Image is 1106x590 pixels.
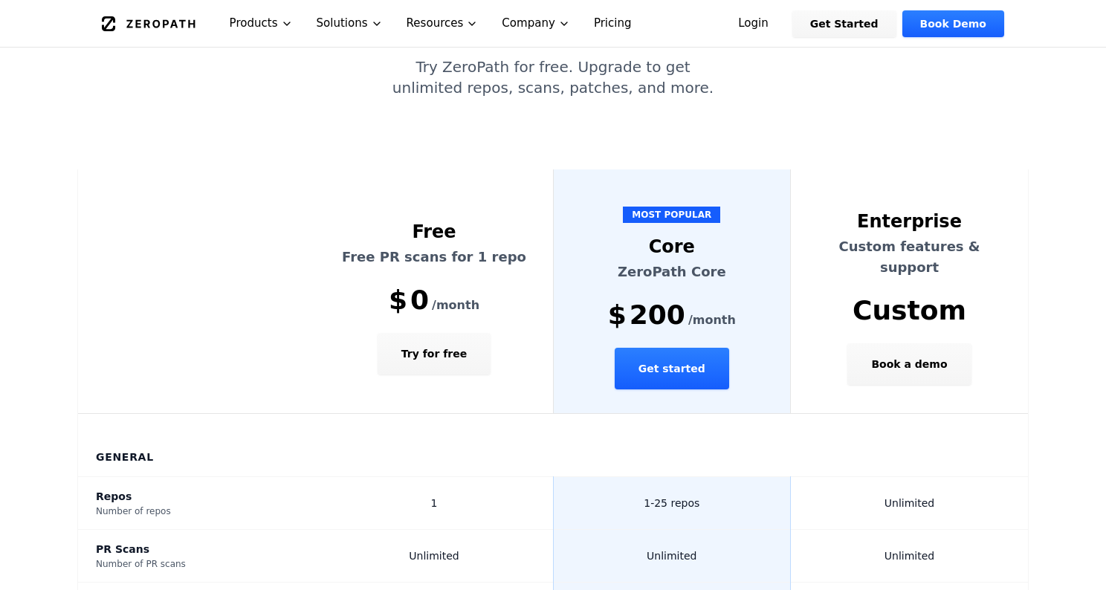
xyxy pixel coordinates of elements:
[853,296,966,325] span: Custom
[809,236,1010,278] p: Custom features & support
[608,300,627,330] span: $
[885,497,934,509] span: Unlimited
[647,550,696,562] span: Unlimited
[688,311,736,329] span: /month
[720,10,786,37] a: Login
[572,262,773,282] p: ZeroPath Core
[572,235,773,259] div: Core
[431,497,438,509] span: 1
[885,550,934,562] span: Unlimited
[410,285,429,315] span: 0
[96,542,298,557] div: PR Scans
[847,343,971,385] button: Book a demo
[809,210,1010,233] div: Enterprise
[389,285,407,315] span: $
[902,10,1004,37] a: Book Demo
[644,497,699,509] span: 1-25 repos
[630,300,685,330] span: 200
[432,296,479,314] span: /month
[334,220,535,244] div: Free
[334,247,535,268] p: Free PR scans for 1 repo
[615,348,729,389] button: Get started
[96,505,298,517] div: Number of repos
[96,558,298,570] div: Number of PR scans
[792,10,896,37] a: Get Started
[220,56,886,98] p: Try ZeroPath for free. Upgrade to get unlimited repos, scans, patches, and more.
[78,414,1028,477] th: General
[96,489,298,504] div: Repos
[378,333,491,375] button: Try for free
[623,207,720,223] span: MOST POPULAR
[409,550,459,562] span: Unlimited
